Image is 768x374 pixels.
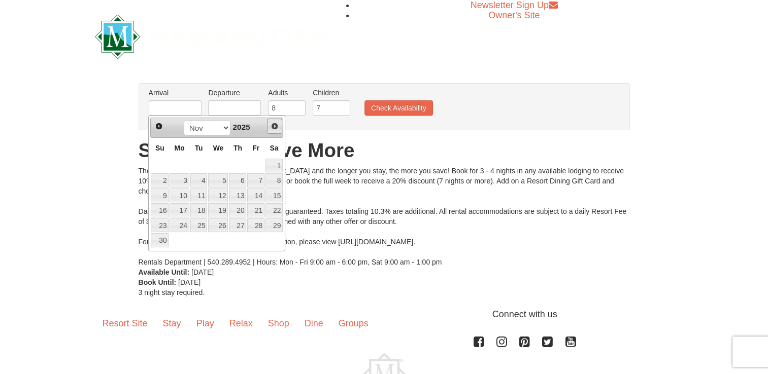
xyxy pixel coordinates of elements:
[247,188,265,203] td: available
[260,308,297,339] a: Shop
[229,189,246,203] a: 13
[151,173,169,188] a: 2
[247,218,265,233] td: available
[229,203,246,217] a: 20
[213,144,224,152] span: Wednesday
[247,189,264,203] a: 14
[222,308,260,339] a: Relax
[190,218,208,233] a: 25
[265,173,283,188] a: 8
[155,144,164,152] span: Sunday
[151,218,169,233] a: 23
[95,308,674,321] p: Connect with us
[170,189,189,203] a: 10
[313,88,350,98] label: Children
[331,308,376,339] a: Groups
[149,88,202,98] label: Arrival
[152,119,166,133] a: Prev
[208,188,228,203] td: available
[190,173,208,188] a: 4
[228,188,247,203] td: available
[247,173,264,188] a: 7
[247,203,264,217] a: 21
[228,173,247,188] td: available
[265,203,283,217] a: 22
[247,218,264,233] a: 28
[270,144,279,152] span: Saturday
[265,203,283,218] td: available
[190,173,208,188] td: available
[208,189,228,203] a: 12
[190,203,208,218] td: available
[139,278,177,286] strong: Book Until:
[265,218,283,233] a: 29
[169,188,189,203] td: available
[265,218,283,233] td: available
[190,188,208,203] td: available
[252,144,259,152] span: Friday
[229,173,246,188] a: 6
[265,189,283,203] a: 15
[139,288,205,296] span: 3 night stay required.
[178,278,201,286] span: [DATE]
[265,173,283,188] td: available
[151,203,169,217] a: 16
[265,158,283,173] td: available
[247,203,265,218] td: available
[150,188,169,203] td: available
[267,119,282,134] a: Next
[228,218,247,233] td: available
[232,123,250,131] span: 2025
[155,308,189,339] a: Stay
[208,203,228,217] a: 19
[488,10,540,20] a: Owner's Site
[268,88,306,98] label: Adults
[190,189,208,203] a: 11
[139,268,190,276] strong: Available Until:
[271,122,279,130] span: Next
[208,218,228,233] a: 26
[190,203,208,217] a: 18
[265,188,283,203] td: available
[139,166,630,267] div: There is so much to explore at [GEOGRAPHIC_DATA] and the longer you stay, the more you save! Book...
[150,218,169,233] td: available
[95,23,327,47] a: Massanutten Resort
[169,218,189,233] td: available
[247,173,265,188] td: available
[169,173,189,188] td: available
[189,308,222,339] a: Play
[175,144,185,152] span: Monday
[170,173,189,188] a: 3
[190,218,208,233] td: available
[95,15,327,59] img: Massanutten Resort Logo
[228,203,247,218] td: available
[233,144,242,152] span: Thursday
[150,173,169,188] td: available
[297,308,331,339] a: Dine
[208,88,261,98] label: Departure
[208,173,228,188] td: available
[151,233,169,247] a: 30
[170,203,189,217] a: 17
[208,203,228,218] td: available
[150,233,169,248] td: available
[265,159,283,173] a: 1
[229,218,246,233] a: 27
[208,173,228,188] a: 5
[150,203,169,218] td: available
[170,218,189,233] a: 24
[139,140,630,161] h1: Stay Longer Save More
[155,122,163,130] span: Prev
[95,308,155,339] a: Resort Site
[151,189,169,203] a: 9
[195,144,203,152] span: Tuesday
[364,100,433,116] button: Check Availability
[208,218,228,233] td: available
[169,203,189,218] td: available
[191,268,214,276] span: [DATE]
